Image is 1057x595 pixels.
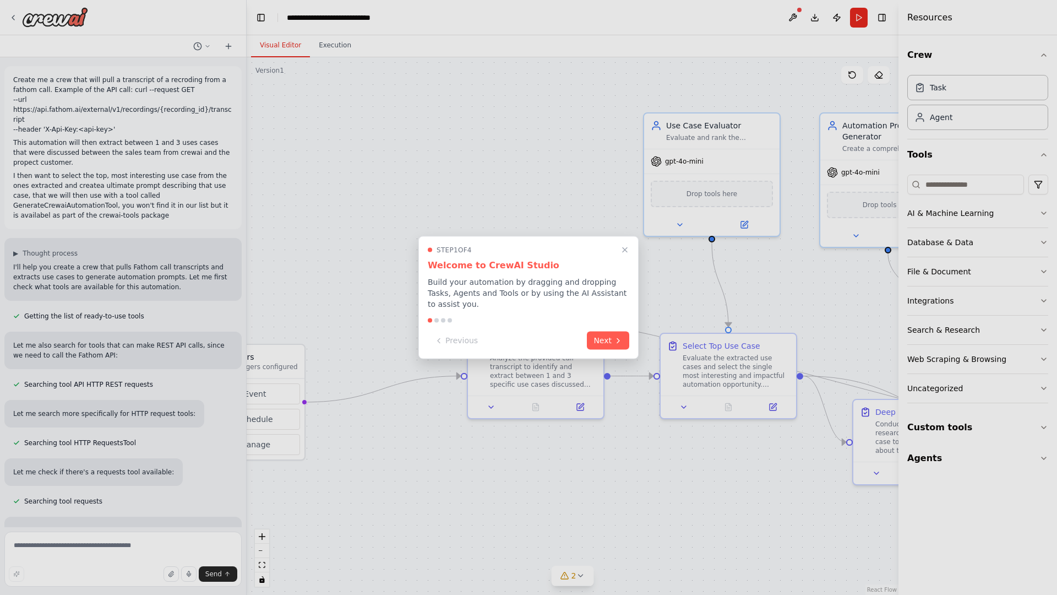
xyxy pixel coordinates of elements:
button: Hide left sidebar [253,10,269,25]
button: Close walkthrough [618,244,631,257]
p: Build your automation by dragging and dropping Tasks, Agents and Tools or by using the AI Assista... [428,277,629,310]
span: Step 1 of 4 [437,246,472,255]
h3: Welcome to CrewAI Studio [428,259,629,272]
button: Next [587,332,629,350]
button: Previous [428,332,484,350]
